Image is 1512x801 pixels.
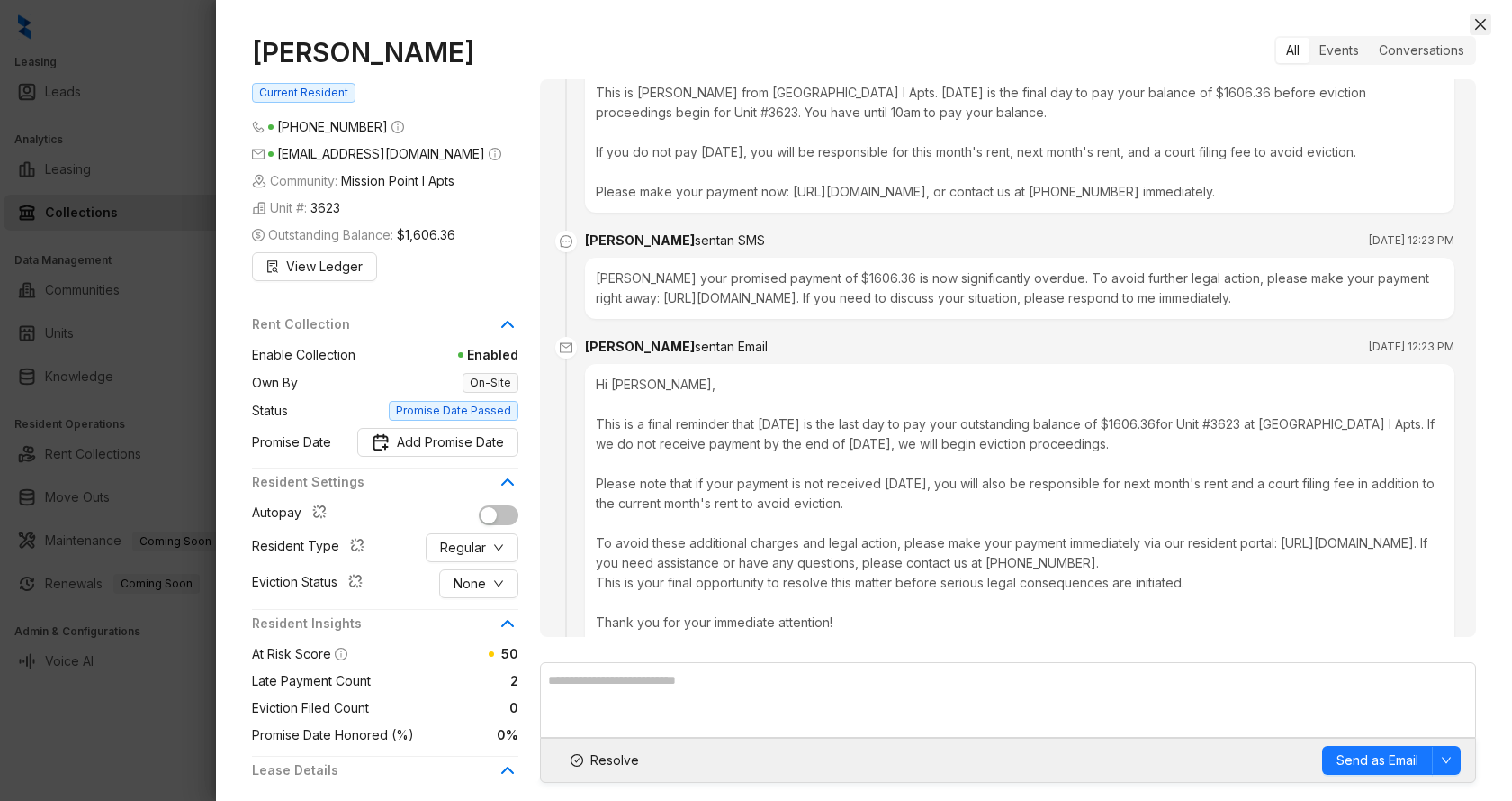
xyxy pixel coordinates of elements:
[266,260,279,273] span: file-search
[355,345,518,365] span: Enabled
[414,725,518,745] span: 0%
[555,337,577,359] span: mail
[252,760,518,791] div: Lease Details
[286,257,363,277] span: View Ledger
[252,760,497,780] span: Lease Details
[357,428,518,457] button: Promise DateAdd Promise Date
[1336,751,1418,770] span: Send as Email
[585,231,765,250] div: [PERSON_NAME]
[501,646,518,661] span: 50
[252,83,355,103] span: Current Resident
[277,146,485,161] span: [EMAIL_ADDRESS][DOMAIN_NAME]
[391,121,404,133] span: info-circle
[1274,36,1476,65] div: segmented control
[252,614,497,633] span: Resident Insights
[252,401,288,421] span: Status
[252,698,369,718] span: Eviction Filed Count
[1276,38,1309,63] div: All
[252,174,266,188] img: building-icon
[252,725,414,745] span: Promise Date Honored (%)
[695,232,765,248] span: sent an SMS
[590,751,639,770] span: Resolve
[1470,14,1491,35] button: Close
[1369,232,1454,250] span: [DATE] 12:23 PM
[252,121,265,133] span: phone
[277,119,388,134] span: [PHONE_NUMBER]
[252,503,334,526] div: Autopay
[426,533,518,562] button: Regulardown
[439,569,518,598] button: Nonedown
[571,754,583,767] span: check-circle
[252,536,372,560] div: Resident Type
[695,339,768,354] span: sent an Email
[372,433,390,451] img: Promise Date
[252,252,377,281] button: View Ledger
[1322,746,1433,775] button: Send as Email
[341,171,454,191] span: Mission Point I Apts
[397,432,504,452] span: Add Promise Date
[454,574,486,594] span: None
[252,671,371,691] span: Late Payment Count
[493,542,504,553] span: down
[397,225,455,245] span: $1,606.36
[252,201,266,215] img: building-icon
[252,472,518,503] div: Resident Settings
[252,472,497,492] span: Resident Settings
[252,36,518,68] h1: [PERSON_NAME]
[493,578,504,589] span: down
[252,171,454,191] span: Community:
[1441,755,1452,766] span: down
[310,198,340,218] span: 3623
[252,373,298,393] span: Own By
[389,401,518,421] span: Promise Date Passed
[440,538,486,558] span: Regular
[1473,17,1488,32] span: close
[252,345,355,365] span: Enable Collection
[252,148,265,160] span: mail
[252,614,518,644] div: Resident Insights
[585,337,768,357] div: [PERSON_NAME]
[252,314,518,345] div: Rent Collection
[252,225,455,245] span: Outstanding Balance:
[596,375,1444,672] div: Hi [PERSON_NAME], This is a final reminder that [DATE] is the last day to pay your outstanding ba...
[371,671,518,691] span: 2
[335,648,347,660] span: info-circle
[252,314,497,334] span: Rent Collection
[252,646,331,661] span: At Risk Score
[585,258,1454,319] div: [PERSON_NAME] your promised payment of $1606.36 is now significantly overdue. To avoid further le...
[252,229,265,241] span: dollar
[585,32,1454,213] div: Hi [PERSON_NAME], This is [PERSON_NAME] from [GEOGRAPHIC_DATA] I Apts. [DATE] is the final day to...
[252,572,370,596] div: Eviction Status
[555,231,577,252] span: message
[463,373,518,393] span: On-Site
[252,198,340,218] span: Unit #:
[369,698,518,718] span: 0
[555,746,654,775] button: Resolve
[1369,338,1454,356] span: [DATE] 12:23 PM
[252,432,331,452] span: Promise Date
[1309,38,1369,63] div: Events
[489,148,501,160] span: info-circle
[1369,38,1474,63] div: Conversations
